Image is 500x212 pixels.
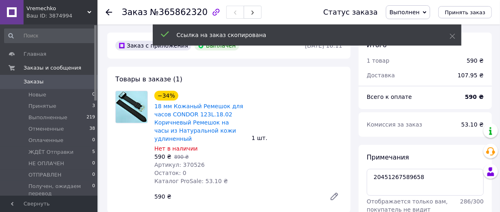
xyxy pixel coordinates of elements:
span: 0 [92,183,95,197]
span: Принять заказ [445,9,485,15]
button: Принять заказ [438,6,492,18]
span: Всего к оплате [367,94,412,100]
span: 3 [92,103,95,110]
span: №365862320 [150,7,208,17]
span: Vremechko [26,5,87,12]
span: Получен, ожидаем перевод [28,183,92,197]
span: ЖДЁТ Отправки [28,149,74,156]
input: Поиск [4,28,96,43]
b: 590 ₴ [465,94,484,100]
a: 18 мм Кожаный Ремешок для часов CONDOR 123L.18.02 Коричневый Ремешок на часы из Натуральной кожи ... [154,103,243,142]
textarea: 20451267589658 [367,169,484,196]
div: Заказ с приложения [115,41,191,50]
span: Заказы и сообщения [24,64,81,72]
span: Доставка [367,72,395,79]
div: Вернуться назад [106,8,112,16]
span: НЕ ОПЛАЧЕН [28,160,64,167]
span: 590 ₴ [154,153,171,160]
span: 38 [89,125,95,133]
span: 1 товар [367,57,390,64]
span: 0 [92,171,95,179]
div: Ссылка на заказ скопирована [177,31,429,39]
div: 590 ₴ [467,57,484,65]
span: Остаток: 0 [154,170,186,176]
span: Выполнен [390,9,420,15]
span: 890 ₴ [174,154,189,160]
span: Заказы [24,78,43,85]
span: Товары в заказе (1) [115,75,182,83]
span: Новые [28,91,46,98]
div: 590 ₴ [151,191,323,202]
span: Комиссия за заказ [367,121,422,128]
span: Заказ [122,7,147,17]
span: Примечания [367,153,409,161]
div: Статус заказа [323,8,378,16]
span: 219 [87,114,95,121]
span: Нет в наличии [154,145,198,152]
span: 0 [92,137,95,144]
a: Редактировать [326,188,342,205]
span: Главная [24,50,46,58]
span: Отмененные [28,125,64,133]
img: 18 мм Кожаный Ремешок для часов CONDOR 123L.18.02 Коричневый Ремешок на часы из Натуральной кожи ... [116,91,147,123]
span: 5 [92,149,95,156]
span: 53.10 ₴ [461,121,484,128]
span: Оплаченные [28,137,63,144]
span: 286 / 300 [460,198,484,205]
div: 107.95 ₴ [453,66,489,84]
span: ОТПРАВЛЕН [28,171,61,179]
div: −34% [154,91,178,101]
span: 0 [92,160,95,167]
span: Артикул: 370526 [154,162,205,168]
span: Каталог ProSale: 53.10 ₴ [154,178,228,184]
span: Принятые [28,103,56,110]
span: 0 [92,91,95,98]
span: Выполненные [28,114,67,121]
div: Ваш ID: 3874994 [26,12,97,20]
div: 1 шт. [249,132,346,144]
